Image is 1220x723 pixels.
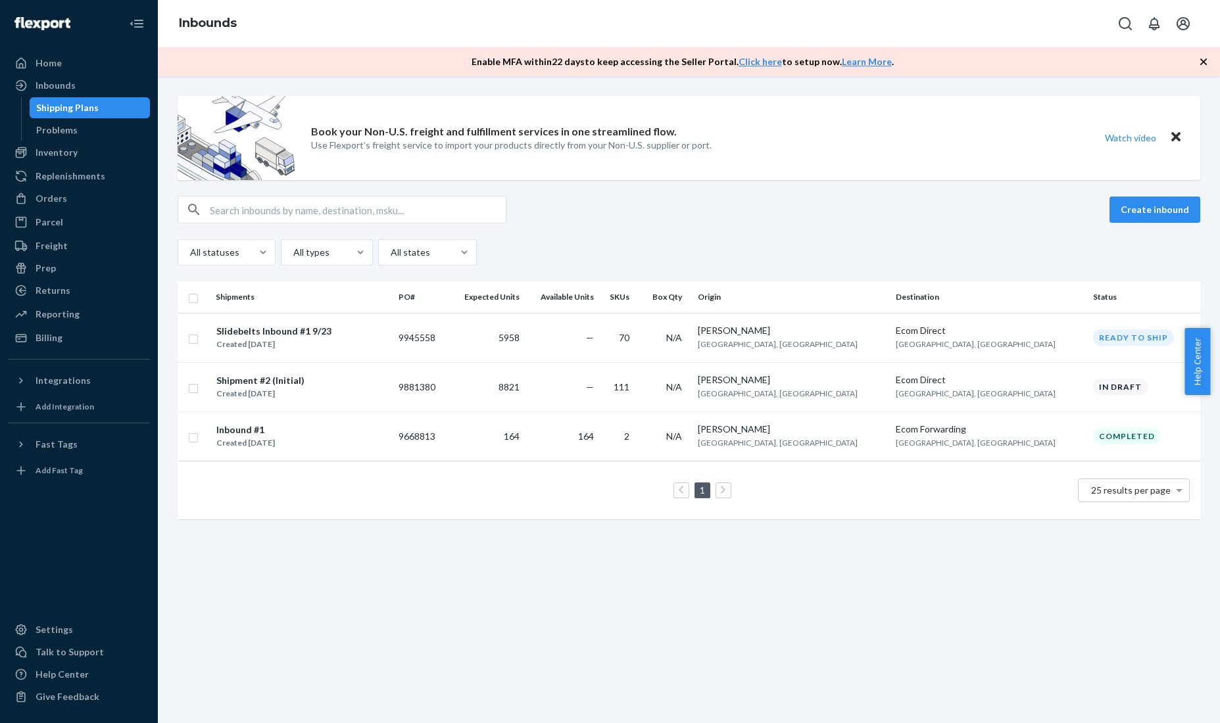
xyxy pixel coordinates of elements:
[599,281,641,313] th: SKUs
[1136,684,1207,716] iframe: Opens a widget where you can chat to one of our agents
[499,381,520,392] span: 8821
[896,373,1083,386] div: Ecom Direct
[216,338,331,351] div: Created [DATE]
[8,75,150,96] a: Inbounds
[449,281,525,313] th: Expected Units
[36,331,62,344] div: Billing
[36,124,78,137] div: Problems
[36,284,70,297] div: Returns
[179,16,237,30] a: Inbounds
[8,327,150,348] a: Billing
[698,438,858,448] span: [GEOGRAPHIC_DATA], [GEOGRAPHIC_DATA]
[698,324,885,337] div: [PERSON_NAME]
[8,664,150,685] a: Help Center
[189,246,190,259] input: All statuses
[1141,11,1167,37] button: Open notifications
[578,431,594,442] span: 164
[666,381,682,392] span: N/A
[8,166,150,187] a: Replenishments
[619,332,629,343] span: 70
[1167,128,1184,147] button: Close
[896,339,1056,349] span: [GEOGRAPHIC_DATA], [GEOGRAPHIC_DATA]
[1088,281,1200,313] th: Status
[666,431,682,442] span: N/A
[586,332,594,343] span: —
[36,465,83,476] div: Add Fast Tag
[8,460,150,481] a: Add Fast Tag
[14,17,70,30] img: Flexport logo
[210,197,506,223] input: Search inbounds by name, destination, msku...
[8,53,150,74] a: Home
[216,423,275,436] div: Inbound #1
[698,388,858,398] span: [GEOGRAPHIC_DATA], [GEOGRAPHIC_DATA]
[8,235,150,256] a: Freight
[896,388,1056,398] span: [GEOGRAPHIC_DATA], [GEOGRAPHIC_DATA]
[36,690,99,703] div: Give Feedback
[8,686,150,707] button: Give Feedback
[216,387,305,400] div: Created [DATE]
[1093,428,1161,444] div: Completed
[124,11,150,37] button: Close Navigation
[697,484,708,496] a: Page 1 is your current page
[393,411,449,461] td: 9668813
[896,324,1083,337] div: Ecom Direct
[36,170,105,183] div: Replenishments
[292,246,293,259] input: All types
[30,97,151,118] a: Shipping Plans
[36,192,67,205] div: Orders
[168,5,247,43] ol: breadcrumbs
[8,396,150,417] a: Add Integration
[36,623,73,636] div: Settings
[666,332,682,343] span: N/A
[693,281,891,313] th: Origin
[36,239,68,252] div: Freight
[36,645,104,659] div: Talk to Support
[896,438,1056,448] span: [GEOGRAPHIC_DATA], [GEOGRAPHIC_DATA]
[216,374,305,387] div: Shipment #2 (Initial)
[311,139,712,152] p: Use Flexport’s freight service to import your products directly from your Non-U.S. supplier or port.
[210,281,393,313] th: Shipments
[8,641,150,663] button: Talk to Support
[8,142,150,163] a: Inventory
[624,431,629,442] span: 2
[586,381,594,392] span: —
[1093,379,1148,395] div: In draft
[8,434,150,455] button: Fast Tags
[36,216,63,229] div: Parcel
[36,101,99,114] div: Shipping Plans
[36,308,80,321] div: Reporting
[842,56,892,67] a: Learn More
[389,246,391,259] input: All states
[698,423,885,436] div: [PERSON_NAME]
[30,120,151,141] a: Problems
[393,313,449,362] td: 9945558
[472,55,894,68] p: Enable MFA within 22 days to keep accessing the Seller Portal. to setup now. .
[525,281,599,313] th: Available Units
[8,304,150,325] a: Reporting
[8,280,150,301] a: Returns
[36,374,91,387] div: Integrations
[614,381,629,392] span: 111
[36,146,78,159] div: Inventory
[1096,128,1165,147] button: Watch video
[8,370,150,391] button: Integrations
[698,339,858,349] span: [GEOGRAPHIC_DATA], [GEOGRAPHIC_DATA]
[8,619,150,640] a: Settings
[8,212,150,233] a: Parcel
[1091,484,1171,496] span: 25 results per page
[8,188,150,209] a: Orders
[698,373,885,386] div: [PERSON_NAME]
[36,79,76,92] div: Inbounds
[1093,329,1174,346] div: Ready to ship
[499,332,520,343] span: 5958
[36,57,62,70] div: Home
[36,438,78,451] div: Fast Tags
[1184,328,1210,395] button: Help Center
[393,362,449,411] td: 9881380
[216,325,331,338] div: Slidebelts Inbound #1 9/23
[896,423,1083,436] div: Ecom Forwarding
[1170,11,1196,37] button: Open account menu
[36,401,94,412] div: Add Integration
[739,56,782,67] a: Click here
